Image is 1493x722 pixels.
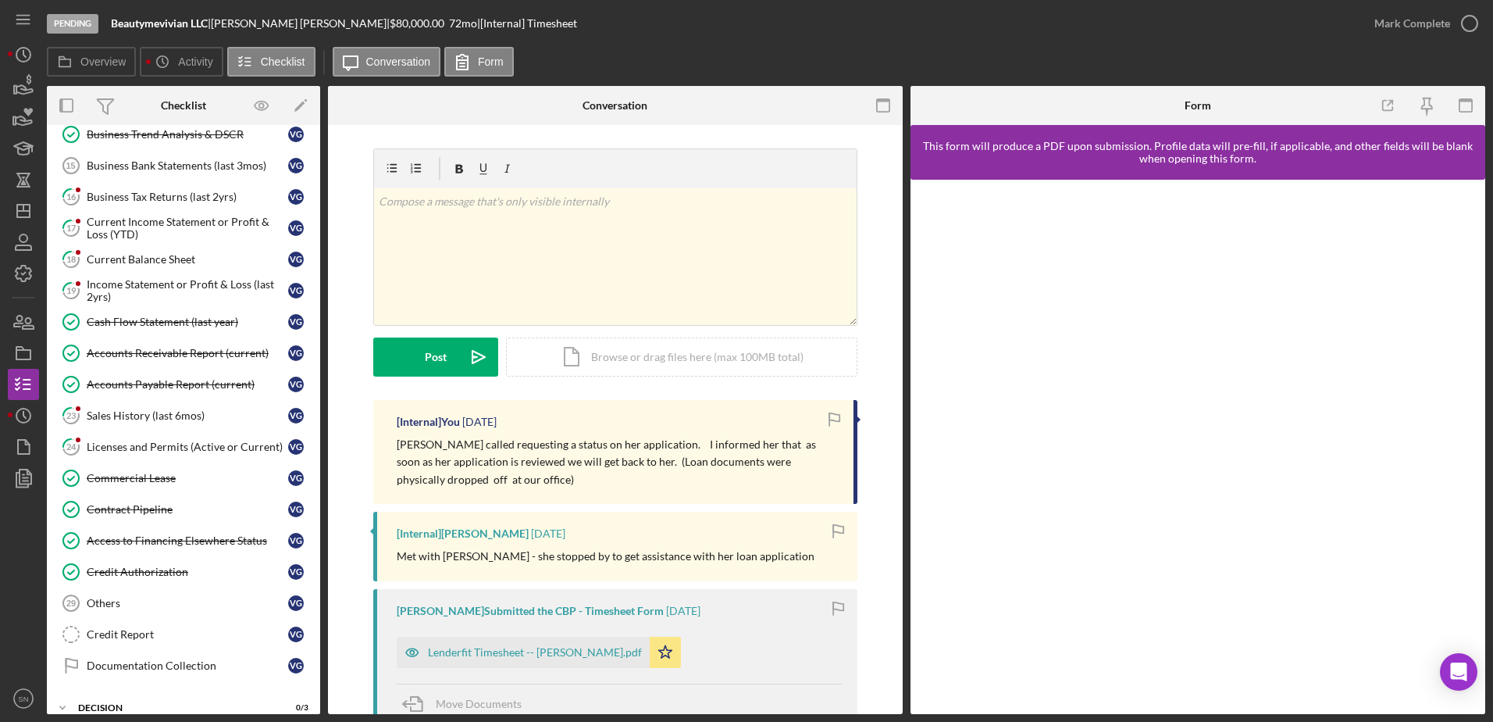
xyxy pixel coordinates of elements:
div: V G [288,345,304,361]
a: Commercial LeaseVG [55,463,312,494]
div: Business Bank Statements (last 3mos) [87,159,288,172]
label: Form [478,55,504,68]
div: Open Intercom Messenger [1440,653,1477,691]
div: Credit Report [87,628,288,641]
a: Cash Flow Statement (last year)VG [55,306,312,338]
div: 72 mo [449,17,477,30]
tspan: 15 [66,161,75,170]
a: 17Current Income Statement or Profit & Loss (YTD)VG [55,213,312,244]
button: SN [8,683,39,714]
div: Licenses and Permits (Active or Current) [87,441,288,453]
text: SN [18,695,28,703]
div: Decision [78,703,269,713]
button: Form [444,47,514,77]
div: V G [288,595,304,611]
span: Move Documents [436,697,522,710]
div: Commercial Lease [87,472,288,484]
tspan: 23 [66,410,76,420]
div: Conversation [583,99,647,112]
div: 0 / 3 [280,703,308,713]
div: Checklist [161,99,206,112]
div: V G [288,439,304,455]
div: V G [288,408,304,424]
a: 15Business Bank Statements (last 3mos)VG [55,150,312,181]
div: Contract Pipeline [87,503,288,516]
div: Business Trend Analysis & DSCR [87,128,288,141]
a: 29OthersVG [55,588,312,619]
a: Contract PipelineVG [55,494,312,525]
button: Conversation [333,47,441,77]
a: Accounts Receivable Report (current)VG [55,338,312,369]
div: V G [288,158,304,173]
div: V G [288,314,304,330]
div: [PERSON_NAME] Submitted the CBP - Timesheet Form [397,605,664,617]
div: Business Tax Returns (last 2yrs) [87,191,288,203]
time: 2025-04-10 15:08 [531,527,565,540]
div: Accounts Payable Report (current) [87,378,288,391]
b: Beautymevivian LLC [111,16,208,30]
div: Current Balance Sheet [87,253,288,266]
div: Post [425,338,447,377]
div: V G [288,377,304,392]
button: Mark Complete [1359,8,1485,39]
a: Accounts Payable Report (current)VG [55,369,312,400]
div: Current Income Statement or Profit & Loss (YTD) [87,216,288,241]
div: V G [288,564,304,580]
label: Conversation [366,55,431,68]
div: V G [288,189,304,205]
div: $80,000.00 [390,17,449,30]
tspan: 24 [66,441,77,452]
label: Overview [80,55,126,68]
div: Documentation Collection [87,659,288,672]
div: V G [288,502,304,517]
div: Credit Authorization [87,566,288,578]
div: Lenderfit Timesheet -- [PERSON_NAME].pdf [428,646,642,659]
a: Access to Financing Elsewhere StatusVG [55,525,312,556]
a: Credit ReportVG [55,619,312,650]
a: 18Current Balance SheetVG [55,244,312,275]
div: V G [288,252,304,267]
button: Lenderfit Timesheet -- [PERSON_NAME].pdf [397,637,681,668]
div: Cash Flow Statement (last year) [87,316,288,328]
div: Sales History (last 6mos) [87,409,288,422]
label: Checklist [261,55,305,68]
div: Others [87,597,288,609]
button: Overview [47,47,136,77]
div: V G [288,470,304,486]
tspan: 17 [66,223,77,233]
tspan: 29 [66,599,76,608]
div: V G [288,283,304,298]
div: | [111,17,211,30]
tspan: 16 [66,191,77,202]
div: V G [288,127,304,142]
button: Activity [140,47,223,77]
p: Met with [PERSON_NAME] - she stopped by to get assistance with her loan application [397,548,814,565]
tspan: 19 [66,285,77,295]
p: [PERSON_NAME] called requesting a status on her application. I informed her that as soon as her a... [397,436,838,488]
div: V G [288,658,304,674]
iframe: Lenderfit form [926,195,1471,699]
div: Access to Financing Elsewhere Status [87,534,288,547]
button: Post [373,338,498,377]
a: 16Business Tax Returns (last 2yrs)VG [55,181,312,213]
a: Documentation CollectionVG [55,650,312,681]
div: [Internal] [PERSON_NAME] [397,527,529,540]
a: Business Trend Analysis & DSCRVG [55,119,312,150]
div: [Internal] You [397,416,460,428]
a: 23Sales History (last 6mos)VG [55,400,312,431]
div: Income Statement or Profit & Loss (last 2yrs) [87,278,288,303]
a: 19Income Statement or Profit & Loss (last 2yrs)VG [55,275,312,306]
div: V G [288,627,304,642]
div: [PERSON_NAME] [PERSON_NAME] | [211,17,390,30]
tspan: 18 [66,254,76,264]
time: 2025-04-09 17:53 [666,605,700,617]
div: Pending [47,14,98,34]
div: Accounts Receivable Report (current) [87,347,288,359]
div: V G [288,220,304,236]
div: This form will produce a PDF upon submission. Profile data will pre-fill, if applicable, and othe... [918,140,1477,165]
div: | [Internal] Timesheet [477,17,577,30]
label: Activity [178,55,212,68]
div: Form [1185,99,1211,112]
div: V G [288,533,304,549]
div: Mark Complete [1374,8,1450,39]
